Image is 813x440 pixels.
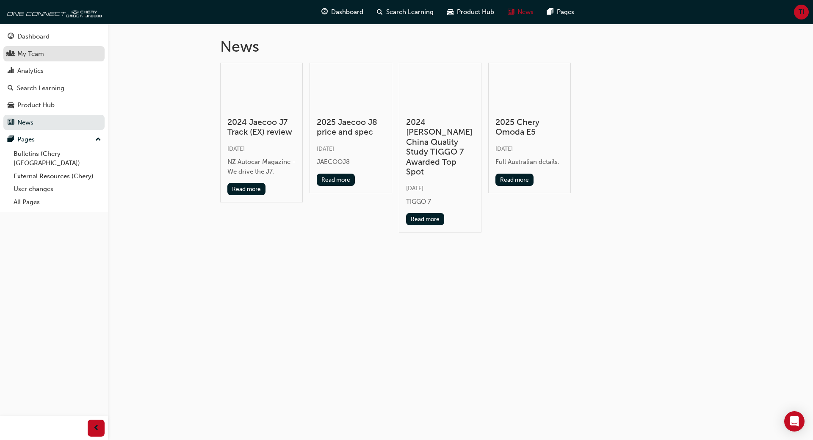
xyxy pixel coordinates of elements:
[4,3,102,20] img: oneconnect
[10,183,105,196] a: User changes
[3,29,105,44] a: Dashboard
[317,117,385,137] h3: 2025 Jaecoo J8 price and spec
[227,117,296,137] h3: 2024 Jaecoo J7 Track (EX) review
[508,7,514,17] span: news-icon
[495,117,564,137] h3: 2025 Chery Omoda E5
[3,63,105,79] a: Analytics
[17,135,35,144] div: Pages
[517,7,534,17] span: News
[317,174,355,186] button: Read more
[17,83,64,93] div: Search Learning
[495,174,534,186] button: Read more
[447,7,454,17] span: car-icon
[3,46,105,62] a: My Team
[10,147,105,170] a: Bulletins (Chery - [GEOGRAPHIC_DATA])
[406,185,423,192] span: [DATE]
[17,66,44,76] div: Analytics
[495,157,564,167] div: Full Australian details.
[3,97,105,113] a: Product Hub
[3,115,105,130] a: News
[794,5,809,19] button: TI
[3,80,105,96] a: Search Learning
[17,100,55,110] div: Product Hub
[17,49,44,59] div: My Team
[10,196,105,209] a: All Pages
[317,145,334,152] span: [DATE]
[799,7,804,17] span: TI
[457,7,494,17] span: Product Hub
[8,102,14,109] span: car-icon
[377,7,383,17] span: search-icon
[17,32,50,42] div: Dashboard
[317,157,385,167] div: JAECOOJ8
[557,7,574,17] span: Pages
[10,170,105,183] a: External Resources (Chery)
[310,63,392,193] a: 2025 Jaecoo J8 price and spec[DATE]JAECOOJ8Read more
[406,213,445,225] button: Read more
[8,50,14,58] span: people-icon
[321,7,328,17] span: guage-icon
[8,119,14,127] span: news-icon
[8,67,14,75] span: chart-icon
[547,7,553,17] span: pages-icon
[331,7,363,17] span: Dashboard
[501,3,540,21] a: news-iconNews
[8,33,14,41] span: guage-icon
[8,85,14,92] span: search-icon
[370,3,440,21] a: search-iconSearch Learning
[8,136,14,144] span: pages-icon
[95,134,101,145] span: up-icon
[227,183,266,195] button: Read more
[93,423,100,434] span: prev-icon
[220,63,303,203] a: 2024 Jaecoo J7 Track (EX) review[DATE]NZ Autocar Magazine - We drive the J7.Read more
[3,132,105,147] button: Pages
[3,27,105,132] button: DashboardMy TeamAnalyticsSearch LearningProduct HubNews
[406,117,474,177] h3: 2024 [PERSON_NAME] China Quality Study TIGGO 7 Awarded Top Spot
[540,3,581,21] a: pages-iconPages
[399,63,481,233] a: 2024 [PERSON_NAME] China Quality Study TIGGO 7 Awarded Top Spot[DATE]TIGGO 7Read more
[440,3,501,21] a: car-iconProduct Hub
[227,145,245,152] span: [DATE]
[227,157,296,176] div: NZ Autocar Magazine - We drive the J7.
[386,7,434,17] span: Search Learning
[406,197,474,207] div: TIGGO 7
[488,63,571,193] a: 2025 Chery Omoda E5[DATE]Full Australian details.Read more
[784,411,805,432] div: Open Intercom Messenger
[495,145,513,152] span: [DATE]
[315,3,370,21] a: guage-iconDashboard
[220,37,701,56] h1: News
